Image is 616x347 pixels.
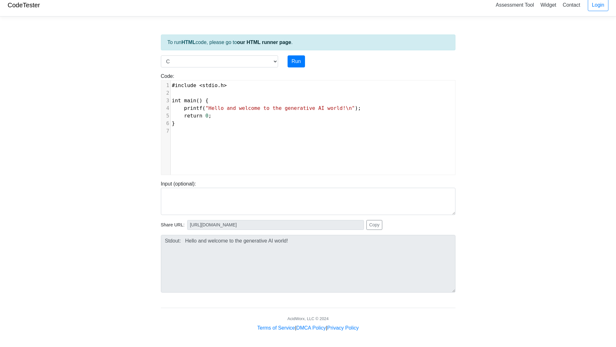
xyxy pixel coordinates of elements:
[161,104,170,112] div: 4
[327,325,359,331] a: Privacy Policy
[205,113,208,119] span: 0
[296,325,326,331] a: DMCA Policy
[172,82,227,88] span: .
[161,89,170,97] div: 2
[161,222,185,229] span: Share URL:
[161,112,170,120] div: 5
[161,127,170,135] div: 7
[172,98,209,104] span: () {
[237,40,291,45] a: our HTML runner page
[184,98,196,104] span: main
[172,98,181,104] span: int
[199,82,202,88] span: <
[161,120,170,127] div: 6
[8,2,40,9] a: CodeTester
[366,220,383,230] button: Copy
[161,35,455,50] div: To run code, please go to .
[161,97,170,104] div: 3
[288,55,305,67] button: Run
[156,180,460,215] div: Input (optional):
[184,105,202,111] span: printf
[221,82,224,88] span: h
[172,82,196,88] span: #include
[181,40,195,45] strong: HTML
[172,105,361,111] span: ( );
[205,105,355,111] span: "Hello and welcome to the generative AI world!\n"
[224,82,227,88] span: >
[257,325,295,331] a: Terms of Service
[202,82,218,88] span: stdio
[184,113,202,119] span: return
[172,120,175,126] span: }
[287,316,328,322] div: AcidWorx, LLC © 2024
[257,324,359,332] div: | |
[187,220,364,230] input: No share available yet
[156,73,460,175] div: Code:
[172,113,212,119] span: ;
[161,82,170,89] div: 1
